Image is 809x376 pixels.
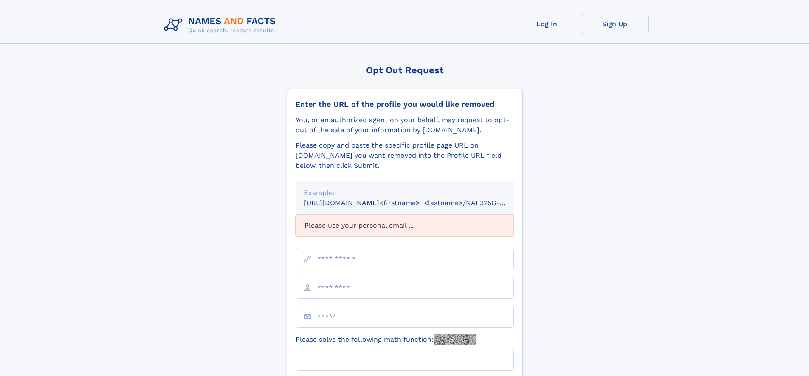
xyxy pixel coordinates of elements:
div: You, or an authorized agent on your behalf, may request to opt-out of the sale of your informatio... [296,115,514,135]
div: Please use your personal email ... [296,215,514,236]
label: Please solve the following math function: [296,334,476,345]
div: Enter the URL of the profile you would like removed [296,100,514,109]
a: Log In [513,14,581,34]
a: Sign Up [581,14,649,34]
div: Example: [304,188,505,198]
div: Please copy and paste the specific profile page URL on [DOMAIN_NAME] you want removed into the Pr... [296,140,514,171]
small: [URL][DOMAIN_NAME]<firstname>_<lastname>/NAF325G-xxxxxxxx [304,199,530,207]
img: Logo Names and Facts [161,14,283,36]
div: Opt Out Request [287,65,523,75]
